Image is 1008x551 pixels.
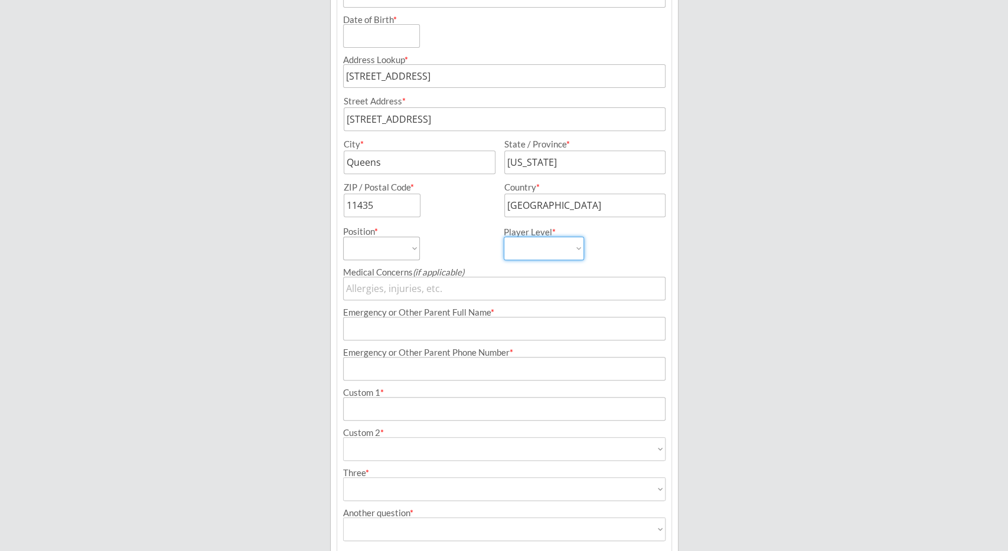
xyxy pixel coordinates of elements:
div: Position [343,227,404,236]
input: Street, City, Province/State [343,64,666,88]
div: Emergency or Other Parent Phone Number [343,348,666,357]
div: Custom 2 [343,428,666,437]
div: Custom 1 [343,388,666,397]
div: Date of Birth [343,15,404,24]
div: Medical Concerns [343,268,666,277]
div: Street Address [344,97,666,106]
em: (if applicable) [413,267,464,277]
div: Country [504,183,651,192]
input: Allergies, injuries, etc. [343,277,666,300]
div: Player Level [504,228,584,237]
div: Address Lookup [343,55,666,64]
div: City [344,140,494,149]
div: Three [343,468,666,477]
div: ZIP / Postal Code [344,183,494,192]
div: State / Province [504,140,651,149]
div: Another question [343,509,666,517]
div: Emergency or Other Parent Full Name [343,308,666,317]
